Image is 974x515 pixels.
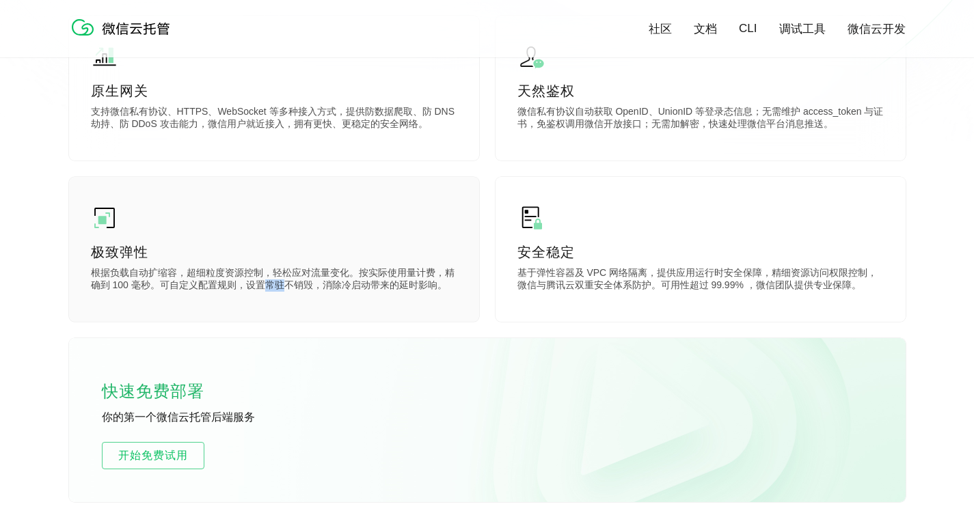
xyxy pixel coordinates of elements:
[69,14,178,41] img: 微信云托管
[517,106,884,133] p: 微信私有协议自动获取 OpenID、UnionID 等登录态信息；无需维护 access_token 与证书，免鉴权调用微信开放接口；无需加解密，快速处理微信平台消息推送。
[91,106,457,133] p: 支持微信私有协议、HTTPS、WebSocket 等多种接入方式，提供防数据爬取、防 DNS 劫持、防 DDoS 攻击能力，微信用户就近接入，拥有更快、更稳定的安全网络。
[102,410,307,426] p: 你的第一个微信云托管后端服务
[102,378,239,405] p: 快速免费部署
[779,21,826,37] a: 调试工具
[103,447,204,464] span: 开始免费试用
[694,21,717,37] a: 文档
[69,31,178,43] a: 微信云托管
[517,81,884,100] p: 天然鉴权
[848,21,906,37] a: 微信云开发
[91,242,457,262] p: 极致弹性
[649,21,672,37] a: 社区
[739,22,757,36] a: CLI
[91,267,457,294] p: 根据负载自动扩缩容，超细粒度资源控制，轻松应对流量变化。按实际使用量计费，精确到 100 毫秒。可自定义配置规则，设置常驻不销毁，消除冷启动带来的延时影响。
[517,242,884,262] p: 安全稳定
[91,81,457,100] p: 原生网关
[517,267,884,294] p: 基于弹性容器及 VPC 网络隔离，提供应用运行时安全保障，精细资源访问权限控制，微信与腾讯云双重安全体系防护。可用性超过 99.99% ，微信团队提供专业保障。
